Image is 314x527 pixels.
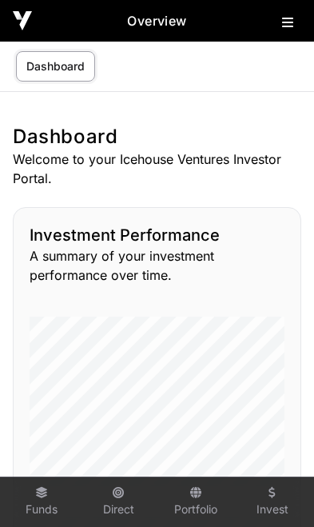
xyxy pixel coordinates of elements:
h2: Overview [32,11,282,30]
p: Welcome to your Icehouse Ventures Investor Portal. [13,150,301,188]
a: Portfolio [164,481,228,524]
p: A summary of your investment performance over time. [30,246,284,285]
a: Funds [10,481,74,524]
iframe: Chat Widget [234,450,314,527]
h2: Investment Performance [30,224,284,246]
a: Dashboard [16,51,95,82]
h1: Dashboard [13,124,301,150]
img: Icehouse Ventures Logo [13,11,32,30]
a: Direct [86,481,150,524]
